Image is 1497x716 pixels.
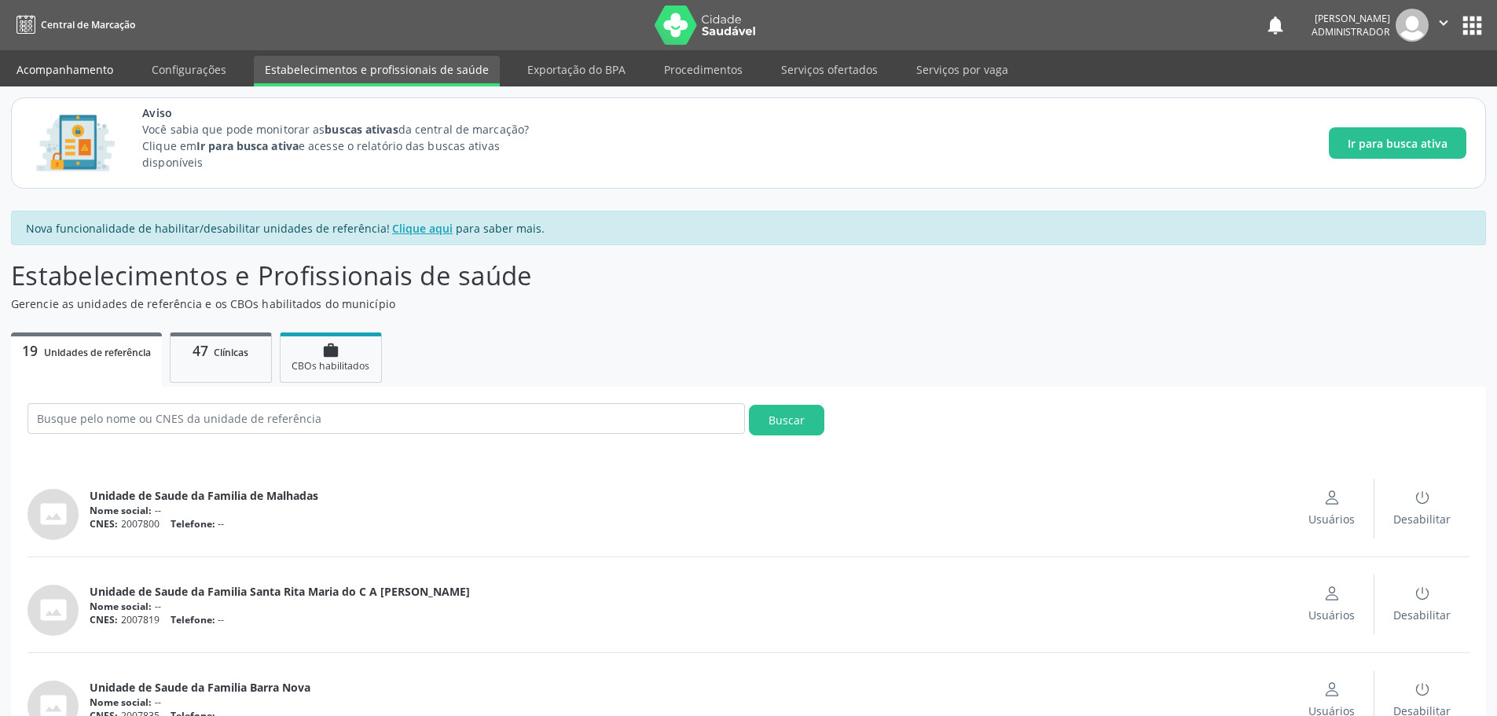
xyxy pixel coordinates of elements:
ion-icon: power outline [1414,586,1430,601]
span: Telefone: [171,517,215,531]
a: Exportação do BPA [516,56,637,83]
a: Central de Marcação [11,12,135,38]
button: Buscar [749,405,824,435]
p: Gerencie as unidades de referência e os CBOs habilitados do município [11,296,1044,312]
span: Unidade de Saude da Familia Santa Rita Maria do C A [PERSON_NAME] [90,583,470,600]
a: Serviços por vaga [905,56,1019,83]
a: Acompanhamento [6,56,124,83]
strong: Ir para busca ativa [196,138,299,153]
ion-icon: person outline [1324,586,1340,601]
span: Unidade de Saude da Familia Barra Nova [90,679,310,696]
span: 47 [193,341,208,360]
p: Estabelecimentos e Profissionais de saúde [11,256,1044,296]
a: Configurações [141,56,237,83]
span: Clínicas [214,346,248,359]
span: Desabilitar [1393,511,1451,527]
ion-icon: person outline [1324,681,1340,697]
span: Nome social: [90,600,152,613]
p: Você sabia que pode monitorar as da central de marcação? Clique em e acesse o relatório das busca... [142,121,558,171]
div: 2007800 -- [90,517,1290,531]
div: -- [90,504,1290,517]
span: Aviso [142,105,558,121]
input: Busque pelo nome ou CNES da unidade de referência [28,403,745,434]
span: Usuários [1308,511,1355,527]
span: Telefone: [171,613,215,626]
strong: buscas ativas [325,122,398,137]
span: Usuários [1308,607,1355,623]
i: work [322,342,339,359]
span: Unidades de referência [44,346,151,359]
span: CNES: [90,613,118,626]
div: 2007819 -- [90,613,1290,626]
div: [PERSON_NAME] [1312,12,1390,25]
div: -- [90,696,1290,709]
a: Estabelecimentos e profissionais de saúde [254,56,500,86]
span: CNES: [90,517,118,531]
i: photo_size_select_actual [39,596,68,624]
span: Central de Marcação [41,18,135,31]
button:  [1429,9,1458,42]
button: notifications [1264,14,1286,36]
img: img [1396,9,1429,42]
span: Administrador [1312,25,1390,39]
span: Ir para busca ativa [1348,135,1447,152]
span: 19 [22,341,38,360]
button: Ir para busca ativa [1329,127,1466,159]
u: Clique aqui [392,221,453,236]
span: Nome social: [90,504,152,517]
span: CBOs habilitados [292,359,369,373]
img: Imagem de CalloutCard [31,108,120,178]
a: Clique aqui [390,220,456,237]
span: Desabilitar [1393,607,1451,623]
i: photo_size_select_actual [39,500,68,528]
span: Unidade de Saude da Familia de Malhadas [90,487,318,504]
i:  [1435,14,1452,31]
ion-icon: power outline [1414,490,1430,505]
span: Nome social: [90,696,152,709]
a: Serviços ofertados [770,56,889,83]
div: -- [90,600,1290,613]
ion-icon: power outline [1414,681,1430,697]
ion-icon: person outline [1324,490,1340,505]
button: apps [1458,12,1486,39]
div: Nova funcionalidade de habilitar/desabilitar unidades de referência! para saber mais. [11,211,1486,245]
a: Procedimentos [653,56,754,83]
